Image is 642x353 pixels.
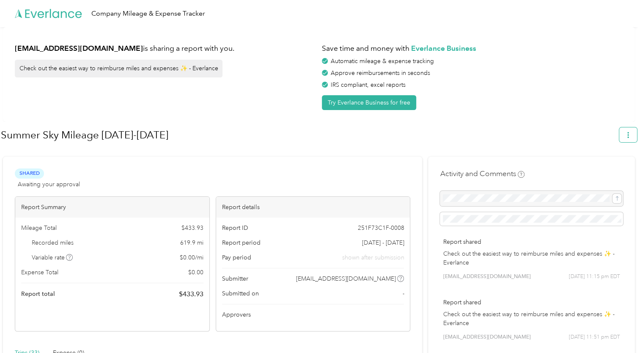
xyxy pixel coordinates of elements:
[443,273,530,281] span: [EMAIL_ADDRESS][DOMAIN_NAME]
[15,168,44,178] span: Shared
[91,8,205,19] div: Company Mileage & Expense Tracker
[188,268,203,277] span: $ 0.00
[21,268,58,277] span: Expense Total
[402,289,404,298] span: -
[180,253,203,262] span: $ 0.00 / mi
[331,69,430,77] span: Approve reimbursements in seconds
[1,125,613,145] h1: Summer Sky Mileage 8.6-8.9.25
[331,81,406,88] span: IRS compliant, excel reports
[222,238,261,247] span: Report period
[443,334,530,341] span: [EMAIL_ADDRESS][DOMAIN_NAME]
[32,253,73,262] span: Variable rate
[222,289,259,298] span: Submitted on
[181,223,203,232] span: $ 433.93
[21,223,57,232] span: Mileage Total
[216,197,410,218] div: Report details
[15,43,316,54] h1: is sharing a report with you.
[222,253,251,262] span: Pay period
[296,274,396,283] span: [EMAIL_ADDRESS][DOMAIN_NAME]
[222,223,248,232] span: Report ID
[569,334,620,341] span: [DATE] 11:51 pm EDT
[222,310,251,319] span: Approvers
[342,253,404,262] span: shown after submission
[411,44,476,52] strong: Everlance Business
[443,310,620,328] p: Check out the easiest way to reimburse miles and expenses ✨ - Everlance
[443,249,620,267] p: Check out the easiest way to reimburse miles and expenses ✨ - Everlance
[222,274,248,283] span: Submitter
[15,44,143,52] strong: [EMAIL_ADDRESS][DOMAIN_NAME]
[21,290,55,298] span: Report total
[362,238,404,247] span: [DATE] - [DATE]
[180,238,203,247] span: 619.9 mi
[179,289,203,299] span: $ 433.93
[357,223,404,232] span: 251F73C1F-0008
[440,168,524,179] h4: Activity and Comments
[15,197,209,218] div: Report Summary
[322,95,416,110] button: Try Everlance Business for free
[322,43,623,54] h1: Save time and money with
[32,238,74,247] span: Recorded miles
[15,60,222,77] div: Check out the easiest way to reimburse miles and expenses ✨ - Everlance
[443,298,620,307] p: Report shared
[18,180,80,189] span: Awaiting your approval
[331,58,434,65] span: Automatic mileage & expense tracking
[443,237,620,246] p: Report shared
[569,273,620,281] span: [DATE] 11:15 pm EDT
